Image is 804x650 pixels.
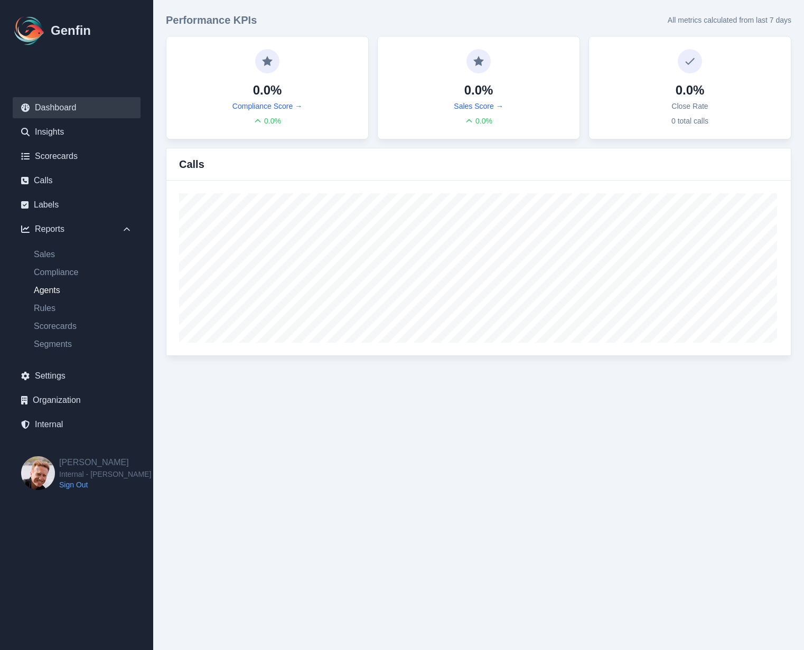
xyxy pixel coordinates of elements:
[13,97,141,118] a: Dashboard
[671,116,708,126] p: 0 total calls
[232,101,302,111] a: Compliance Score →
[464,82,493,99] h4: 0.0%
[671,101,708,111] p: Close Rate
[25,284,141,297] a: Agents
[253,82,282,99] h4: 0.0%
[25,302,141,315] a: Rules
[21,456,55,490] img: Brian Dunagan
[668,15,791,25] p: All metrics calculated from last 7 days
[59,469,151,479] span: Internal - [PERSON_NAME]
[13,146,141,167] a: Scorecards
[25,338,141,351] a: Segments
[25,320,141,333] a: Scorecards
[254,116,281,126] div: 0.0 %
[13,170,141,191] a: Calls
[25,248,141,261] a: Sales
[454,101,503,111] a: Sales Score →
[51,22,91,39] h1: Genfin
[13,219,141,240] div: Reports
[13,121,141,143] a: Insights
[13,194,141,215] a: Labels
[676,82,705,99] h4: 0.0%
[465,116,492,126] div: 0.0 %
[13,14,46,48] img: Logo
[13,365,141,387] a: Settings
[59,456,151,469] h2: [PERSON_NAME]
[179,157,204,172] h3: Calls
[25,266,141,279] a: Compliance
[13,414,141,435] a: Internal
[166,13,257,27] h3: Performance KPIs
[13,390,141,411] a: Organization
[59,479,151,490] a: Sign Out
